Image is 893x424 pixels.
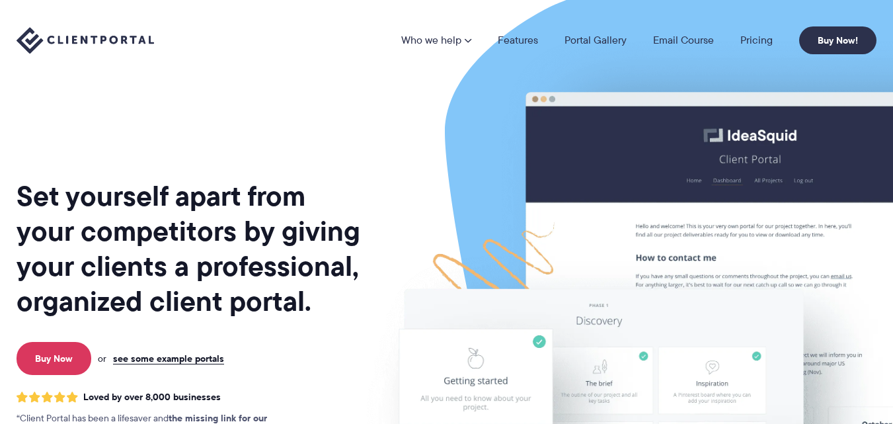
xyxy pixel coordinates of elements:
a: Buy Now! [799,26,876,54]
a: Pricing [740,35,773,46]
h1: Set yourself apart from your competitors by giving your clients a professional, organized client ... [17,179,360,319]
a: see some example portals [113,353,224,364]
span: Loved by over 8,000 businesses [83,392,221,403]
a: Portal Gallery [564,35,627,46]
a: Buy Now [17,342,91,375]
a: Who we help [401,35,471,46]
a: Email Course [653,35,714,46]
span: or [98,353,106,364]
a: Features [498,35,538,46]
